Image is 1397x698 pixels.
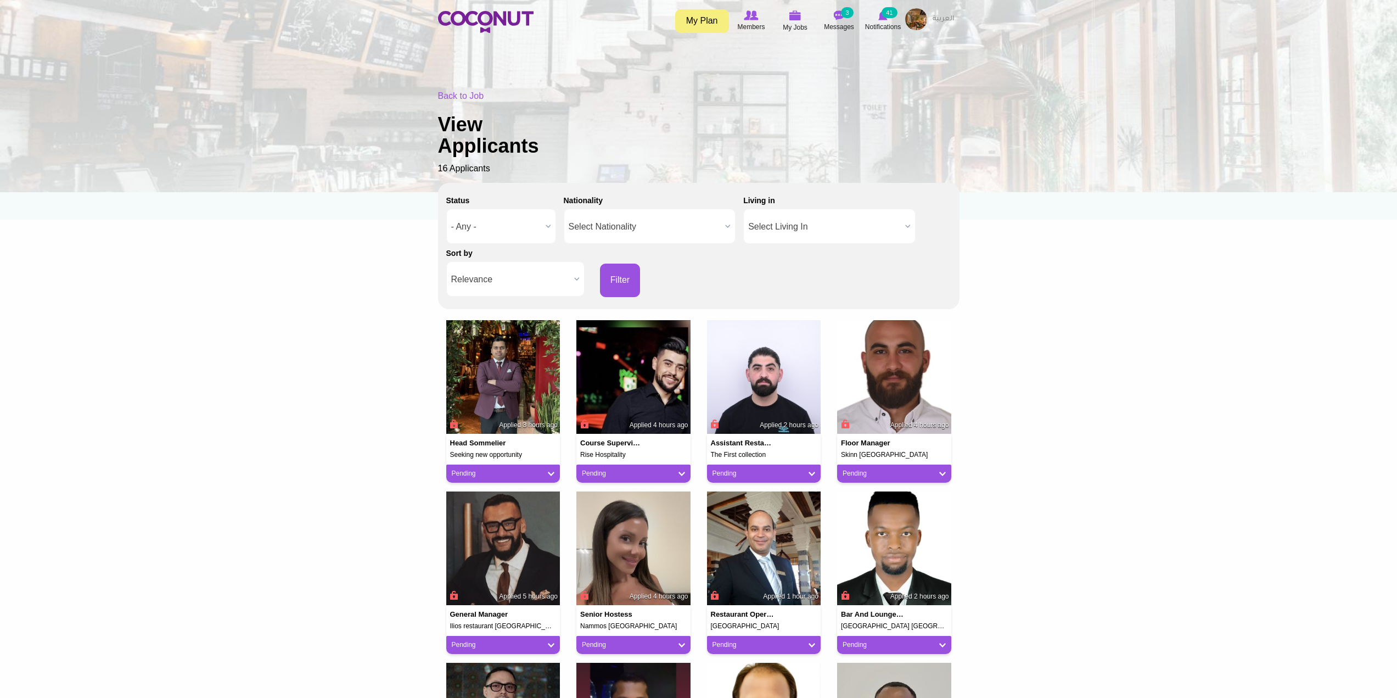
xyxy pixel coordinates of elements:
img: Jabulani Chasara's picture [837,492,951,606]
h4: Head Sommelier [450,439,514,447]
span: Connect to Unlock the Profile [448,590,458,601]
h5: Nammos [GEOGRAPHIC_DATA] [580,623,687,630]
h1: View Applicants [438,114,575,157]
span: Messages [824,21,854,32]
img: Giannis Sertaridis's picture [446,492,560,606]
label: Status [446,195,470,206]
a: Browse Members Members [730,8,773,33]
a: My Plan [675,9,729,33]
a: Back to Job [438,91,484,100]
span: Members [737,21,765,32]
a: Pending [452,469,555,478]
span: - Any - [451,209,541,244]
img: Ragesh Nair's picture [446,320,560,434]
img: Konstantina Samara's picture [576,492,691,606]
a: Pending [712,640,816,650]
a: Pending [452,640,555,650]
h4: Assistant Restaurant Manager [711,439,775,447]
a: My Jobs My Jobs [773,8,817,34]
a: العربية [927,8,960,30]
h4: Course supervisor [580,439,644,447]
label: Sort by [446,248,473,259]
span: Select Nationality [569,209,721,244]
img: Browse Members [744,10,758,20]
img: Zakaria Boussalham's picture [576,320,691,434]
span: Connect to Unlock the Profile [839,590,849,601]
h4: Floor Manager [841,439,905,447]
h4: Bar and Lounge Manager [841,611,905,618]
span: Notifications [865,21,901,32]
span: Connect to Unlock the Profile [839,418,849,429]
a: Messages Messages 3 [817,8,861,33]
img: Saleh Dokmak's picture [707,492,821,606]
a: Pending [582,640,685,650]
label: Living in [743,195,775,206]
h5: The First collection [711,451,817,459]
span: My Jobs [783,22,807,33]
h5: Rise Hospitality [580,451,687,459]
span: Connect to Unlock the Profile [579,590,588,601]
h5: [GEOGRAPHIC_DATA] [GEOGRAPHIC_DATA] [841,623,947,630]
img: Charbel Haddad's picture [837,320,951,434]
img: Messages [834,10,845,20]
img: Atef Mourched's picture [707,320,821,434]
span: Connect to Unlock the Profile [709,418,719,429]
h5: [GEOGRAPHIC_DATA] [711,623,817,630]
h5: Ilios restaurant [GEOGRAPHIC_DATA] ([GEOGRAPHIC_DATA]) [450,623,557,630]
a: Notifications Notifications 41 [861,8,905,33]
h5: Seeking new opportunity [450,451,557,459]
span: Connect to Unlock the Profile [709,590,719,601]
h4: Senior hostess [580,611,644,618]
h4: Restaurant operation manager [711,611,775,618]
small: 41 [882,7,897,18]
a: Pending [582,469,685,478]
img: My Jobs [789,10,801,20]
a: Pending [843,469,946,478]
h5: Skinn [GEOGRAPHIC_DATA] [841,451,947,459]
span: Select Living In [748,209,901,244]
span: Connect to Unlock the Profile [579,418,588,429]
img: Notifications [878,10,888,20]
div: 16 Applicants [438,90,960,175]
small: 3 [841,7,853,18]
label: Nationality [564,195,603,206]
span: Relevance [451,262,570,297]
h4: General Manager [450,611,514,618]
a: Pending [712,469,816,478]
button: Filter [600,264,641,297]
span: Connect to Unlock the Profile [448,418,458,429]
img: Home [438,11,534,33]
a: Pending [843,640,946,650]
